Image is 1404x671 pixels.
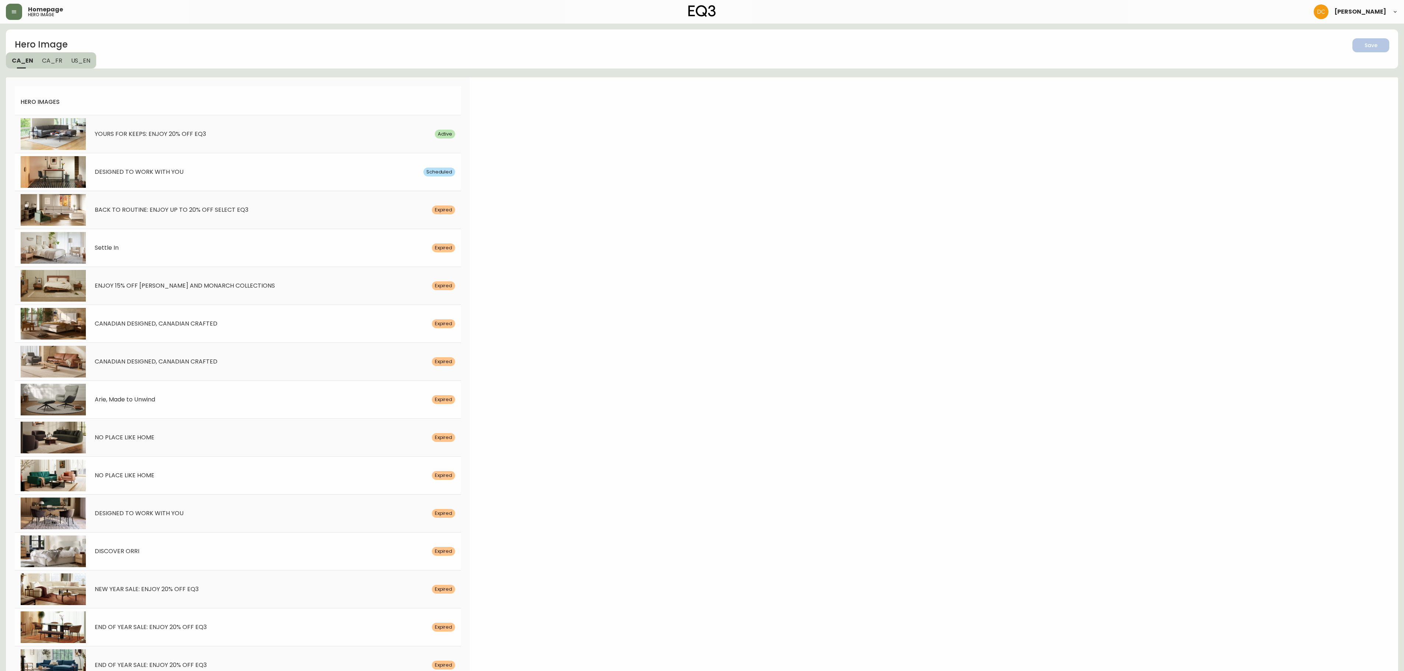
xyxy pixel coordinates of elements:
[15,456,461,494] div: NO PLACE LIKE HOMEExpired
[432,624,455,630] span: Expired
[21,308,86,340] img: nara-2025-eq3-bed_COMPRESSED.jpg
[15,608,461,646] div: END OF YEAR SALE: ENJOY 20% OFF EQ3Expired
[432,586,455,593] span: Expired
[21,118,86,150] img: eq3-oskar-grey-sectional-sofa_COMPRESSED.jpg
[15,153,461,191] div: DESIGNED TO WORK WITH YOUScheduled
[42,57,62,64] span: CA_FR
[21,573,86,605] img: eq3-white-fabric-everyday-sectional_COMPRESSED.jpg
[21,460,86,491] img: green-sofa-and-pink-chair-sit-in-a-living-room_COMPRESSED.jpg
[28,13,54,17] h5: hero image
[95,243,119,252] span: Settle In
[28,7,63,13] span: Homepage
[688,5,716,17] img: logo
[432,434,455,441] span: Expired
[95,319,217,328] span: CANADIAN DESIGNED, CANADIAN CRAFTED
[15,267,461,305] div: ENJOY 15% OFF [PERSON_NAME] AND MONARCH COLLECTIONSExpired
[15,115,461,153] div: YOURS FOR KEEPS: ENJOY 20% OFF EQ3Active
[21,422,86,453] img: softform-sofa-lifestyle-2025_COMPRESSED.jpg
[21,156,86,188] img: eq3-hallway-kendall-walnut-office-desk_COMPRESSED.jpg
[15,418,461,456] div: NO PLACE LIKE HOMEExpired
[95,471,154,479] span: NO PLACE LIKE HOME
[95,433,154,442] span: NO PLACE LIKE HOME
[95,661,207,669] span: END OF YEAR SALE: ENJOY 20% OFF EQ3
[21,384,86,415] img: eq3-arie-chair-ottoman-fathers-day_COMPRESSED.jpg
[21,498,86,529] img: novah-black-office-desk-hero_COMPRESSED.jpg
[95,395,155,404] span: Arie, Made to Unwind
[1334,9,1386,15] span: [PERSON_NAME]
[15,305,461,342] div: CANADIAN DESIGNED, CANADIAN CRAFTEDExpired
[21,194,86,226] img: eq3-quick-ship-sectional_COMPRESSED.jpg
[432,548,455,555] span: Expired
[21,346,86,377] img: oskar-leather-sofa-living_COMPRESSED.jpg
[432,282,455,289] span: Expired
[95,281,275,290] span: ENJOY 15% OFF [PERSON_NAME] AND MONARCH COLLECTIONS
[432,245,455,251] span: Expired
[432,396,455,403] span: Expired
[423,169,455,175] span: Scheduled
[15,494,461,532] div: DESIGNED TO WORK WITH YOUExpired
[21,232,86,264] img: COMPRESSED.jpg
[71,57,91,64] span: US_EN
[15,191,461,229] div: BACK TO ROUTINE: ENJOY UP TO 20% OFF SELECT EQ3Expired
[432,207,455,213] span: Expired
[12,57,33,64] span: CA_EN
[21,535,86,567] img: eq3-organic-shape-orri-bed_COMPRESSED.jpg
[15,532,461,570] div: DISCOVER ORRIExpired
[21,270,86,302] img: eq3-marcel-walnut-bundle_COMPRESSED.jpg
[15,570,461,608] div: NEW YEAR SALE: ENJOY 20% OFF EQ3Expired
[432,358,455,365] span: Expired
[95,357,217,366] span: CANADIAN DESIGNED, CANADIAN CRAFTED
[95,168,184,176] span: DESIGNED TO WORK WITH YOU
[21,89,69,115] h4: hero images
[15,380,461,418] div: Arie, Made to UnwindExpired
[95,547,139,555] span: DISCOVER ORRI
[432,662,455,668] span: Expired
[15,38,96,52] h2: Hero Image
[432,472,455,479] span: Expired
[15,342,461,380] div: CANADIAN DESIGNED, CANADIAN CRAFTEDExpired
[95,585,199,593] span: NEW YEAR SALE: ENJOY 20% OFF EQ3
[95,623,207,631] span: END OF YEAR SALE: ENJOY 20% OFF EQ3
[435,131,455,137] span: Active
[15,229,461,267] div: Settle InExpired
[432,510,455,517] span: Expired
[1314,4,1328,19] img: 7eb451d6983258353faa3212700b340b
[95,509,184,517] span: DESIGNED TO WORK WITH YOU
[21,611,86,643] img: eq3-arc-large-dining-table-summer23_COMPRESSED.jpg
[95,130,206,138] span: YOURS FOR KEEPS: ENJOY 20% OFF EQ3
[432,320,455,327] span: Expired
[95,205,248,214] span: BACK TO ROUTINE: ENJOY UP TO 20% OFF SELECT EQ3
